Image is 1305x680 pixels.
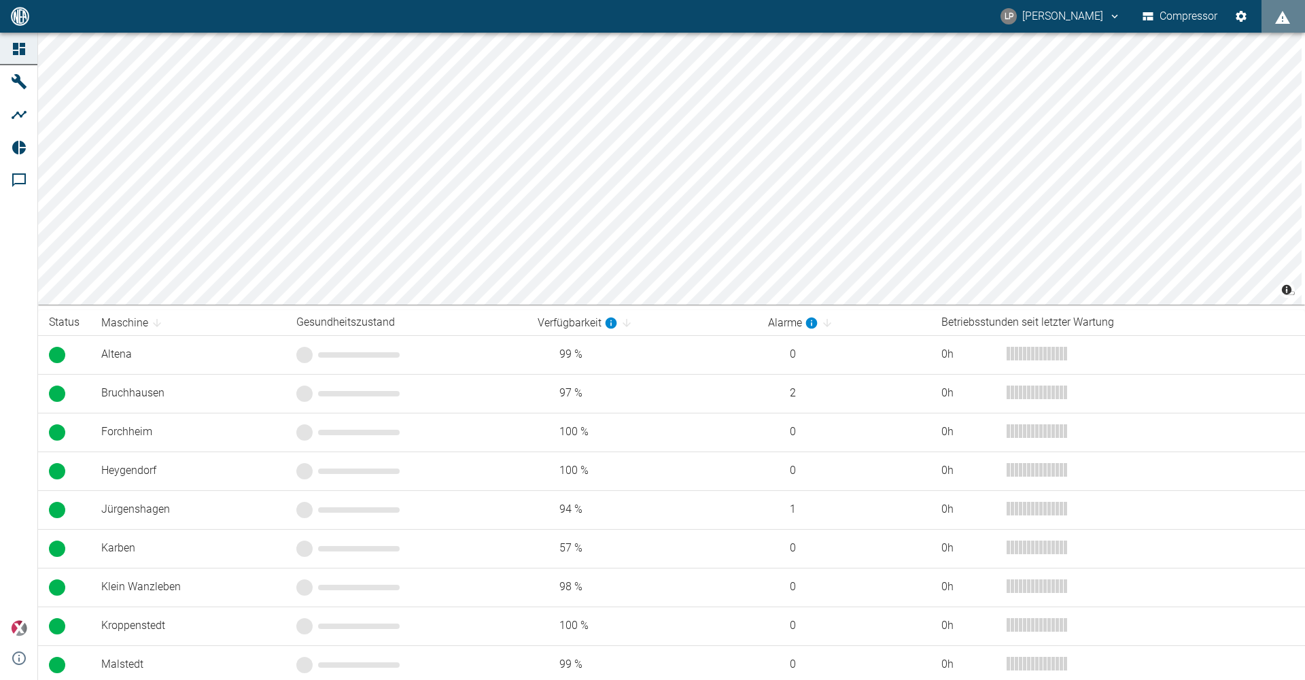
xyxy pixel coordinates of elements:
td: Karben [90,529,285,568]
span: Betrieb [49,541,65,557]
span: Betrieb [49,386,65,402]
div: 0 h [941,502,996,517]
div: 0 h [941,618,996,634]
span: 0 [768,424,919,440]
span: Betrieb [49,657,65,673]
img: logo [10,7,31,25]
div: 0 h [941,541,996,556]
button: Einstellungen [1229,4,1253,29]
span: 0 [768,463,919,479]
canvas: Map [38,33,1302,305]
span: Betrieb [49,347,65,363]
span: 98 % [538,579,746,595]
th: Gesundheitszustand [285,310,527,335]
span: 0 [768,618,919,634]
span: 100 % [538,618,746,634]
div: 0 h [941,386,996,401]
span: Betrieb [49,618,65,634]
span: 94 % [538,502,746,517]
span: Betrieb [49,424,65,441]
td: Kroppenstedt [90,607,285,645]
span: Betrieb [49,579,65,596]
div: 0 h [941,657,996,673]
div: berechnet für die letzten 7 Tage [538,315,618,331]
span: 0 [768,541,919,556]
span: 99 % [538,657,746,673]
td: Altena [90,335,285,374]
span: 99 % [538,347,746,362]
div: 0 h [941,424,996,440]
div: 0 h [941,579,996,595]
img: Xplore Logo [11,620,27,636]
div: 0 h [941,463,996,479]
span: 97 % [538,386,746,401]
span: 0 [768,657,919,673]
span: 2 [768,386,919,401]
span: 57 % [538,541,746,556]
td: Heygendorf [90,452,285,490]
td: Jürgenshagen [90,490,285,529]
span: Betrieb [49,463,65,479]
span: 100 % [538,463,746,479]
button: Compressor [1140,4,1221,29]
span: 100 % [538,424,746,440]
div: LP [1000,8,1017,24]
td: Klein Wanzleben [90,568,285,607]
span: 0 [768,347,919,362]
div: berechnet für die letzten 7 Tage [768,315,818,331]
td: Forchheim [90,413,285,452]
span: Maschine [101,315,166,331]
span: Betrieb [49,502,65,518]
button: lars.petersson@arcanum-energy.de [998,4,1123,29]
div: 0 h [941,347,996,362]
span: 1 [768,502,919,517]
th: Status [38,310,90,335]
th: Betriebsstunden seit letzter Wartung [930,310,1305,335]
span: 0 [768,579,919,595]
td: Bruchhausen [90,374,285,413]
